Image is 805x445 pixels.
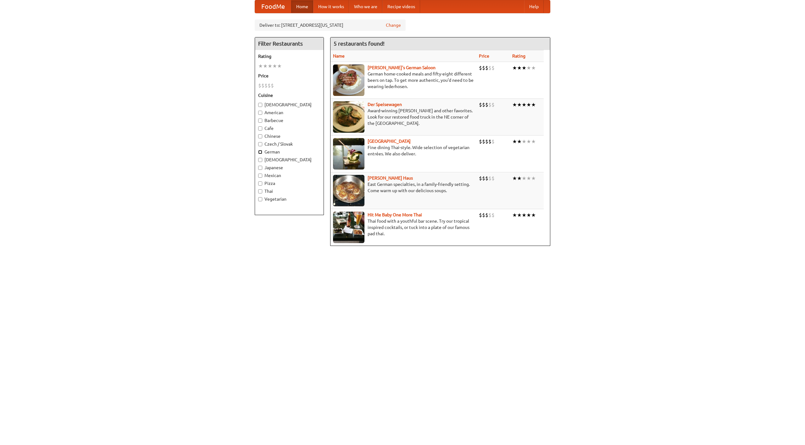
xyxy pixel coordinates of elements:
a: Help [524,0,544,13]
img: satay.jpg [333,138,364,170]
li: ★ [263,63,268,70]
a: FoodMe [255,0,291,13]
li: ★ [517,138,522,145]
label: Japanese [258,164,320,171]
input: Vegetarian [258,197,262,201]
li: $ [482,138,485,145]
a: Recipe videos [382,0,420,13]
p: German home-cooked meals and fifty-eight different beers on tap. To get more authentic, you'd nee... [333,71,474,90]
li: ★ [522,101,526,108]
li: ★ [522,175,526,182]
input: [DEMOGRAPHIC_DATA] [258,103,262,107]
li: ★ [526,138,531,145]
li: ★ [517,101,522,108]
b: [GEOGRAPHIC_DATA] [368,139,411,144]
li: ★ [512,64,517,71]
label: Cafe [258,125,320,131]
label: American [258,109,320,116]
li: ★ [512,212,517,219]
input: Barbecue [258,119,262,123]
li: $ [485,212,488,219]
a: Name [333,53,345,58]
label: [DEMOGRAPHIC_DATA] [258,102,320,108]
li: ★ [268,63,272,70]
li: ★ [277,63,282,70]
label: Thai [258,188,320,194]
h5: Rating [258,53,320,59]
li: $ [491,64,495,71]
div: Deliver to: [STREET_ADDRESS][US_STATE] [255,19,406,31]
img: esthers.jpg [333,64,364,96]
p: Award-winning [PERSON_NAME] and other favorites. Look for our restored food truck in the NE corne... [333,108,474,126]
a: Der Speisewagen [368,102,402,107]
li: $ [491,101,495,108]
img: kohlhaus.jpg [333,175,364,206]
li: ★ [522,138,526,145]
li: $ [485,175,488,182]
li: $ [271,82,274,89]
input: Mexican [258,174,262,178]
a: How it works [313,0,349,13]
a: Who we are [349,0,382,13]
li: $ [488,175,491,182]
li: $ [261,82,264,89]
li: $ [479,101,482,108]
a: Change [386,22,401,28]
li: ★ [526,175,531,182]
li: ★ [517,212,522,219]
img: speisewagen.jpg [333,101,364,133]
li: ★ [526,64,531,71]
input: Pizza [258,181,262,186]
li: ★ [526,101,531,108]
li: $ [491,138,495,145]
label: Pizza [258,180,320,186]
a: Price [479,53,489,58]
li: ★ [517,175,522,182]
ng-pluralize: 5 restaurants found! [334,41,385,47]
input: German [258,150,262,154]
input: [DEMOGRAPHIC_DATA] [258,158,262,162]
a: Hit Me Baby One More Thai [368,212,422,217]
h5: Price [258,73,320,79]
li: $ [479,64,482,71]
li: $ [482,175,485,182]
input: Japanese [258,166,262,170]
li: $ [491,175,495,182]
p: Thai food with a youthful bar scene. Try our tropical inspired cocktails, or tuck into a plate of... [333,218,474,237]
a: Rating [512,53,525,58]
li: $ [264,82,268,89]
label: Czech / Slovak [258,141,320,147]
li: $ [258,82,261,89]
li: $ [485,64,488,71]
li: ★ [258,63,263,70]
label: [DEMOGRAPHIC_DATA] [258,157,320,163]
li: ★ [526,212,531,219]
li: ★ [522,64,526,71]
h5: Cuisine [258,92,320,98]
p: East German specialties, in a family-friendly setting. Come warm up with our delicious soups. [333,181,474,194]
a: Home [291,0,313,13]
li: ★ [512,138,517,145]
a: [PERSON_NAME] Haus [368,175,413,181]
li: ★ [512,175,517,182]
li: $ [482,101,485,108]
li: ★ [531,212,536,219]
img: babythai.jpg [333,212,364,243]
label: Chinese [258,133,320,139]
label: Barbecue [258,117,320,124]
a: [PERSON_NAME]'s German Saloon [368,65,436,70]
li: $ [488,64,491,71]
input: Czech / Slovak [258,142,262,146]
li: ★ [522,212,526,219]
li: $ [491,212,495,219]
input: Chinese [258,134,262,138]
li: $ [479,212,482,219]
li: $ [488,138,491,145]
label: Vegetarian [258,196,320,202]
li: $ [482,64,485,71]
input: Cafe [258,126,262,131]
li: ★ [512,101,517,108]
